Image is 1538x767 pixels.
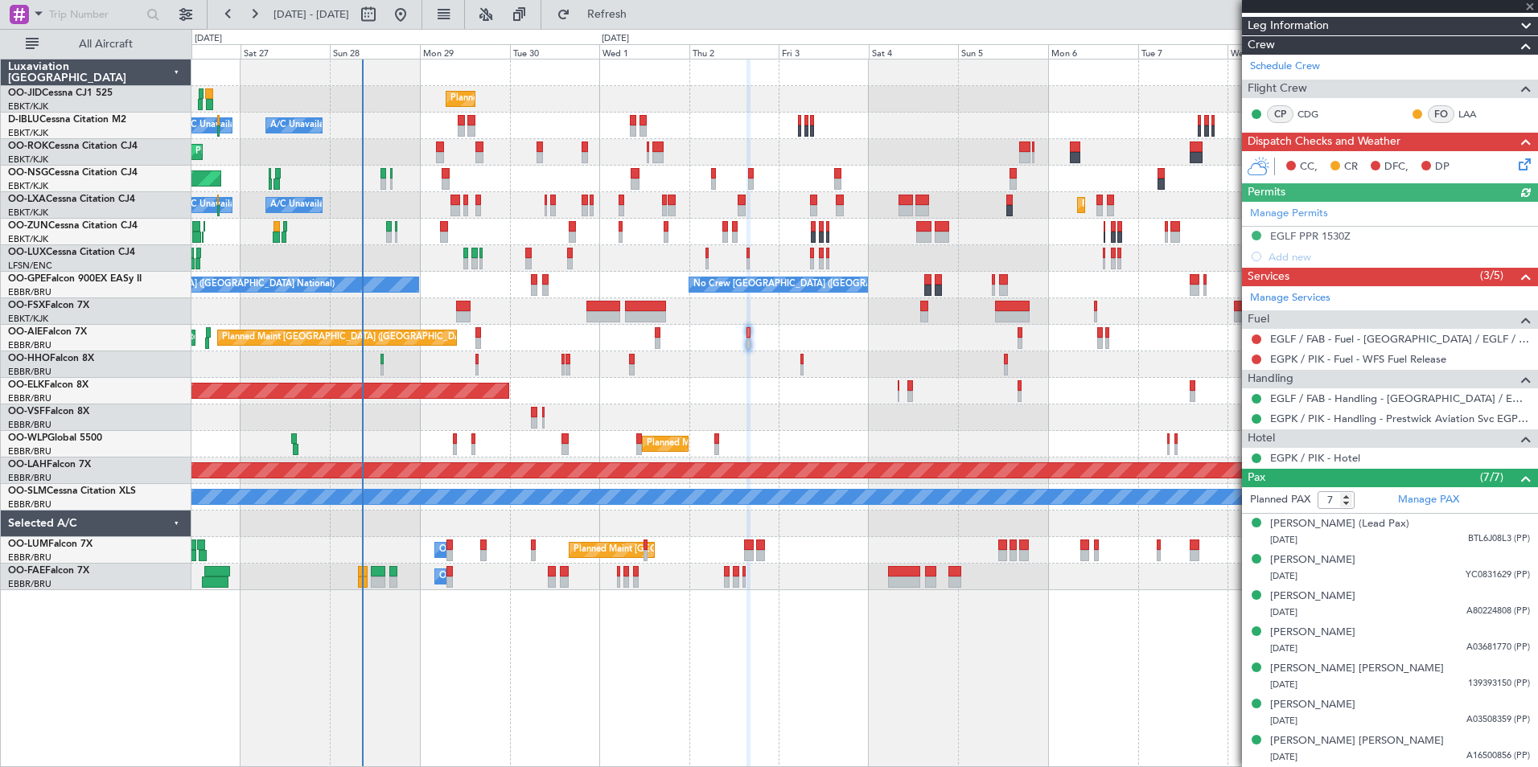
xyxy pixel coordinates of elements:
span: OO-LXA [8,195,46,204]
div: A/C Unavailable [GEOGRAPHIC_DATA]-[GEOGRAPHIC_DATA] [270,113,527,137]
a: OO-VSFFalcon 8X [8,407,89,416]
span: OO-JID [8,88,42,98]
a: EBKT/KJK [8,180,48,192]
span: OO-FAE [8,566,45,576]
a: Manage Services [1250,290,1330,306]
div: Planned Maint Kortrijk-[GEOGRAPHIC_DATA] [450,87,638,111]
a: EGLF / FAB - Fuel - [GEOGRAPHIC_DATA] / EGLF / FAB [1270,332,1530,346]
div: Sat 27 [241,44,331,59]
a: Manage PAX [1398,492,1459,508]
a: EBBR/BRU [8,392,51,404]
a: EBKT/KJK [8,100,48,113]
a: EBKT/KJK [8,154,48,166]
span: OO-AIE [8,327,43,337]
a: EBBR/BRU [8,339,51,351]
span: Handling [1248,370,1293,388]
a: OO-HHOFalcon 8X [8,354,94,363]
span: DFC, [1384,159,1408,175]
span: OO-NSG [8,168,48,178]
button: All Aircraft [18,31,175,57]
span: Pax [1248,469,1265,487]
a: EGPK / PIK - Fuel - WFS Fuel Release [1270,352,1446,366]
span: A03681770 (PP) [1466,641,1530,654]
a: OO-ELKFalcon 8X [8,380,88,390]
div: [PERSON_NAME] [1270,625,1355,641]
a: OO-GPEFalcon 900EX EASy II [8,274,142,284]
a: LFSN/ENC [8,260,52,272]
a: OO-NSGCessna Citation CJ4 [8,168,138,178]
a: OO-WLPGlobal 5500 [8,433,102,443]
span: OO-ELK [8,380,44,390]
div: No Crew [GEOGRAPHIC_DATA] ([GEOGRAPHIC_DATA] National) [693,273,963,297]
span: [DATE] [1270,715,1297,727]
span: [DATE] [1270,751,1297,763]
div: Sat 4 [869,44,959,59]
label: Planned PAX [1250,492,1310,508]
span: OO-ZUN [8,221,48,231]
a: D-IBLUCessna Citation M2 [8,115,126,125]
a: EGPK / PIK - Hotel [1270,451,1360,465]
a: OO-AIEFalcon 7X [8,327,87,337]
span: OO-FSX [8,301,45,310]
div: Planned Maint Kortrijk-[GEOGRAPHIC_DATA] [195,140,383,164]
span: OO-VSF [8,407,45,416]
div: Owner Melsbroek Air Base [439,564,549,589]
button: Refresh [549,2,646,27]
div: [PERSON_NAME] [1270,552,1355,568]
a: EBBR/BRU [8,472,51,484]
span: OO-WLP [8,433,47,443]
a: OO-FSXFalcon 7X [8,301,89,310]
div: Mon 6 [1048,44,1138,59]
div: CP [1267,105,1293,123]
a: OO-SLMCessna Citation XLS [8,486,136,496]
a: OO-LXACessna Citation CJ4 [8,195,135,204]
span: A16500856 (PP) [1466,749,1530,763]
div: Fri 26 [150,44,241,59]
div: Tue 7 [1138,44,1228,59]
span: Crew [1248,36,1275,55]
a: OO-LUMFalcon 7X [8,539,93,549]
span: (3/5) [1480,267,1503,284]
a: EBBR/BRU [8,366,51,378]
span: A80224808 (PP) [1466,605,1530,618]
span: All Aircraft [42,39,170,50]
a: CDG [1297,107,1334,121]
span: OO-LUM [8,539,48,549]
span: Flight Crew [1248,80,1307,98]
a: EGLF / FAB - Handling - [GEOGRAPHIC_DATA] / EGLF / FAB [1270,392,1530,405]
span: Leg Information [1248,17,1329,35]
input: Trip Number [49,2,142,27]
span: YC0831629 (PP) [1466,568,1530,582]
div: [PERSON_NAME] [PERSON_NAME] [1270,733,1444,749]
span: 139393150 (PP) [1468,677,1530,691]
a: LAA [1458,107,1495,121]
a: EBBR/BRU [8,498,51,511]
a: EBBR/BRU [8,578,51,590]
span: OO-SLM [8,486,47,496]
span: OO-ROK [8,142,48,151]
span: Refresh [574,9,641,20]
span: BTL6J08L3 (PP) [1468,532,1530,546]
span: D-IBLU [8,115,39,125]
a: EBKT/KJK [8,313,48,325]
a: EBBR/BRU [8,419,51,431]
a: EBKT/KJK [8,127,48,139]
div: [PERSON_NAME] [PERSON_NAME] [1270,661,1444,677]
div: Tue 30 [510,44,600,59]
span: Services [1248,268,1289,286]
div: Thu 2 [689,44,779,59]
div: [PERSON_NAME] [1270,697,1355,713]
span: [DATE] - [DATE] [273,7,349,22]
span: [DATE] [1270,570,1297,582]
a: EBKT/KJK [8,207,48,219]
span: OO-LUX [8,248,46,257]
div: Sun 5 [958,44,1048,59]
a: OO-LUXCessna Citation CJ4 [8,248,135,257]
div: [DATE] [602,32,629,46]
a: EBKT/KJK [8,233,48,245]
span: [DATE] [1270,606,1297,618]
div: Wed 1 [599,44,689,59]
div: Fri 3 [779,44,869,59]
span: DP [1435,159,1450,175]
a: EBBR/BRU [8,445,51,457]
